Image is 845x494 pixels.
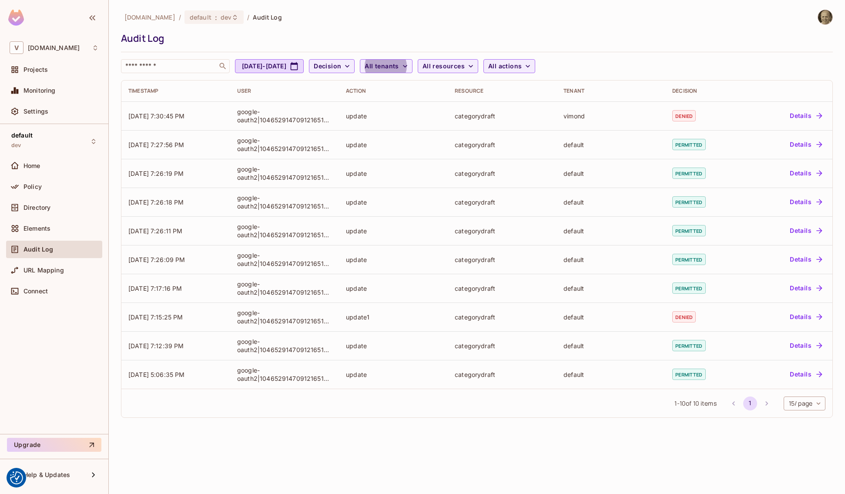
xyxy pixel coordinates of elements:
[314,61,341,72] span: Decision
[128,285,182,292] span: [DATE] 7:17:16 PM
[455,87,550,94] div: Resource
[784,397,825,410] div: 15 / page
[455,284,550,292] div: categorydraft
[128,87,223,94] div: Timestamp
[786,166,825,180] button: Details
[360,59,412,73] button: All tenants
[563,370,658,379] div: default
[237,309,332,325] div: google-oauth2|104652914709121651474
[128,256,185,263] span: [DATE] 7:26:09 PM
[455,370,550,379] div: categorydraft
[786,339,825,353] button: Details
[786,252,825,266] button: Details
[346,255,441,264] div: update
[23,471,70,478] span: Help & Updates
[253,13,282,21] span: Audit Log
[346,112,441,120] div: update
[23,204,50,211] span: Directory
[237,280,332,296] div: google-oauth2|104652914709121651474
[346,87,441,94] div: Action
[237,337,332,354] div: google-oauth2|104652914709121651474
[672,139,705,150] span: permitted
[128,112,185,120] span: [DATE] 7:30:45 PM
[455,169,550,178] div: categorydraft
[672,311,696,323] span: denied
[672,110,696,121] span: denied
[23,66,48,73] span: Projects
[11,132,33,139] span: default
[10,41,23,54] span: V
[309,59,355,73] button: Decision
[346,141,441,149] div: update
[23,225,50,232] span: Elements
[674,399,716,408] span: 1 - 10 of 10 items
[455,112,550,120] div: categorydraft
[672,168,705,179] span: permitted
[455,255,550,264] div: categorydraft
[235,59,304,73] button: [DATE]-[DATE]
[128,342,184,349] span: [DATE] 7:12:39 PM
[179,13,181,21] li: /
[563,313,658,321] div: default
[346,227,441,235] div: update
[672,254,705,265] span: permitted
[563,112,658,120] div: vimond
[672,196,705,208] span: permitted
[418,59,478,73] button: All resources
[23,87,56,94] span: Monitoring
[221,13,231,21] span: dev
[128,313,183,321] span: [DATE] 7:15:25 PM
[563,342,658,350] div: default
[563,284,658,292] div: default
[28,44,80,51] span: Workspace: vimond.com
[488,61,522,72] span: All actions
[237,366,332,383] div: google-oauth2|104652914709121651474
[563,141,658,149] div: default
[346,169,441,178] div: update
[124,13,175,21] span: the active workspace
[455,313,550,321] div: categorydraft
[23,288,48,295] span: Connect
[7,438,101,452] button: Upgrade
[23,183,42,190] span: Policy
[10,471,23,484] button: Consent Preferences
[121,32,828,45] div: Audit Log
[563,169,658,178] div: default
[215,14,218,21] span: :
[190,13,211,21] span: default
[483,59,535,73] button: All actions
[786,310,825,324] button: Details
[10,471,23,484] img: Revisit consent button
[237,136,332,153] div: google-oauth2|104652914709121651474
[128,170,184,177] span: [DATE] 7:26:19 PM
[346,313,441,321] div: update1
[672,340,705,351] span: permitted
[455,198,550,206] div: categorydraft
[672,369,705,380] span: permitted
[23,162,40,169] span: Home
[23,267,64,274] span: URL Mapping
[455,342,550,350] div: categorydraft
[786,195,825,209] button: Details
[563,227,658,235] div: default
[128,198,184,206] span: [DATE] 7:26:18 PM
[247,13,249,21] li: /
[455,141,550,149] div: categorydraft
[743,397,757,410] button: page 1
[11,142,21,149] span: dev
[786,281,825,295] button: Details
[237,108,332,124] div: google-oauth2|104652914709121651474
[672,225,705,236] span: permitted
[237,165,332,181] div: google-oauth2|104652914709121651474
[563,198,658,206] div: default
[422,61,465,72] span: All resources
[237,194,332,210] div: google-oauth2|104652914709121651474
[128,141,184,148] span: [DATE] 7:27:56 PM
[818,10,832,24] img: Knut Arvidsson
[455,227,550,235] div: categorydraft
[346,284,441,292] div: update
[128,371,185,378] span: [DATE] 5:06:35 PM
[786,138,825,151] button: Details
[725,397,775,410] nav: pagination navigation
[346,198,441,206] div: update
